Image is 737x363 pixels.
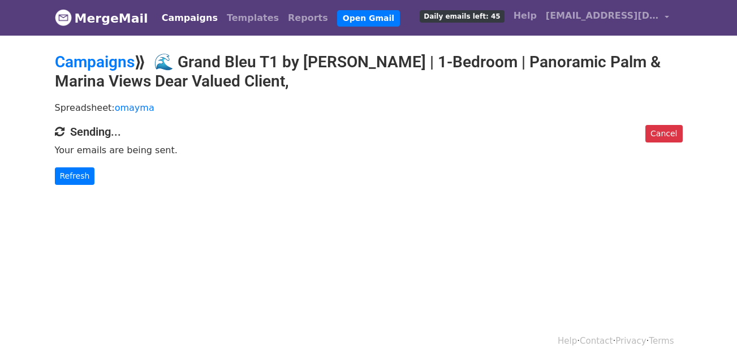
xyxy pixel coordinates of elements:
a: Contact [580,336,613,346]
h2: ⟫ 🌊 Grand Bleu T1 by [PERSON_NAME] | 1-Bedroom | Panoramic Palm & Marina Views Dear Valued Client, [55,53,683,90]
a: Help [558,336,577,346]
a: Terms [649,336,674,346]
a: Open Gmail [337,10,400,27]
h4: Sending... [55,125,683,139]
a: [EMAIL_ADDRESS][DOMAIN_NAME] [541,5,674,31]
a: Cancel [645,125,682,142]
a: Refresh [55,167,95,185]
a: Privacy [615,336,646,346]
span: [EMAIL_ADDRESS][DOMAIN_NAME] [546,9,659,23]
a: Daily emails left: 45 [415,5,508,27]
a: Templates [222,7,283,29]
span: Daily emails left: 45 [420,10,504,23]
a: Reports [283,7,333,29]
a: Help [509,5,541,27]
a: Campaigns [55,53,135,71]
a: omayma [115,102,154,113]
img: MergeMail logo [55,9,72,26]
a: MergeMail [55,6,148,30]
a: Campaigns [157,7,222,29]
p: Your emails are being sent. [55,144,683,156]
p: Spreadsheet: [55,102,683,114]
